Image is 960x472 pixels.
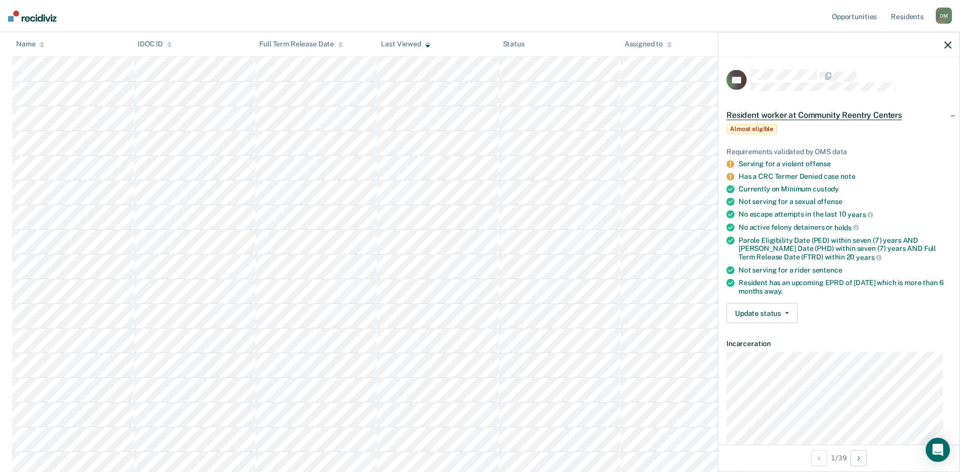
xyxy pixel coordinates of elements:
[381,40,430,49] div: Last Viewed
[739,210,951,219] div: No escape attempts in the last 10
[856,253,882,261] span: years
[739,236,951,261] div: Parole Eligibility Date (PED) within seven (7) years AND [PERSON_NAME] Date (PHD) within seven (7...
[848,211,873,219] span: years
[739,185,951,193] div: Currently on Minimum
[739,197,951,206] div: Not serving for a sexual
[726,110,902,120] span: Resident worker at Community Reentry Centers
[726,124,777,134] span: Almost eligible
[851,450,867,466] button: Next Opportunity
[726,147,951,156] div: Requirements validated by OMS data
[739,278,951,295] div: Resident has an upcoming EPRD of [DATE] which is more than 6 months
[739,172,951,181] div: Has a CRC Termer Denied case note
[8,11,57,22] img: Recidiviz
[739,223,951,232] div: No active felony detainers or
[834,223,859,231] span: holds
[625,40,672,49] div: Assigned to
[138,40,172,49] div: IDOC ID
[936,8,952,24] div: D M
[726,303,798,323] button: Update status
[817,197,842,206] span: offense
[739,265,951,274] div: Not serving for a rider
[811,450,827,466] button: Previous Opportunity
[764,287,782,295] span: away.
[813,185,839,193] span: custody
[503,40,525,49] div: Status
[739,160,951,168] div: Serving for a violent offense
[718,99,959,143] div: Resident worker at Community Reentry CentersAlmost eligible
[16,40,44,49] div: Name
[259,40,343,49] div: Full Term Release Date
[726,340,951,348] dt: Incarceration
[926,438,950,462] div: Open Intercom Messenger
[812,265,842,274] span: sentence
[718,444,959,471] div: 1 / 39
